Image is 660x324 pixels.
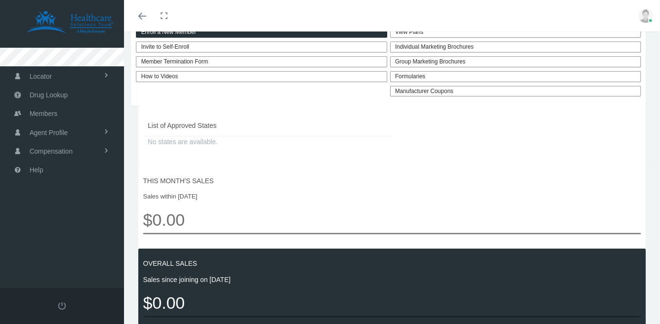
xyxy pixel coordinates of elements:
[136,71,387,82] a: How to Videos
[390,86,641,97] a: Manufacturer Coupons
[30,67,52,85] span: Locator
[390,71,641,82] div: Formularies
[30,124,68,142] span: Agent Profile
[639,9,653,23] img: user-placeholder.jpg
[143,207,641,233] span: $0.00
[390,27,641,38] a: View Plans
[143,290,641,316] span: $0.00
[30,161,43,179] span: Help
[12,10,127,34] img: HEALTHCARE SOLUTIONS TEAM, LLC
[148,136,387,147] span: No states are available.
[148,120,387,131] span: List of Approved States
[143,274,641,285] span: Sales since joining on [DATE]
[136,27,387,38] a: Enroll a New Member
[390,56,641,67] div: Group Marketing Brochures
[143,258,641,269] span: OVERALL SALES
[30,86,68,104] span: Drug Lookup
[30,142,72,160] span: Compensation
[143,192,641,201] span: Sales within [DATE]
[136,56,387,67] a: Member Termination Form
[390,42,641,52] div: Individual Marketing Brochures
[143,176,641,186] span: THIS MONTH'S SALES
[136,42,387,52] a: Invite to Self-Enroll
[30,105,57,123] span: Members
